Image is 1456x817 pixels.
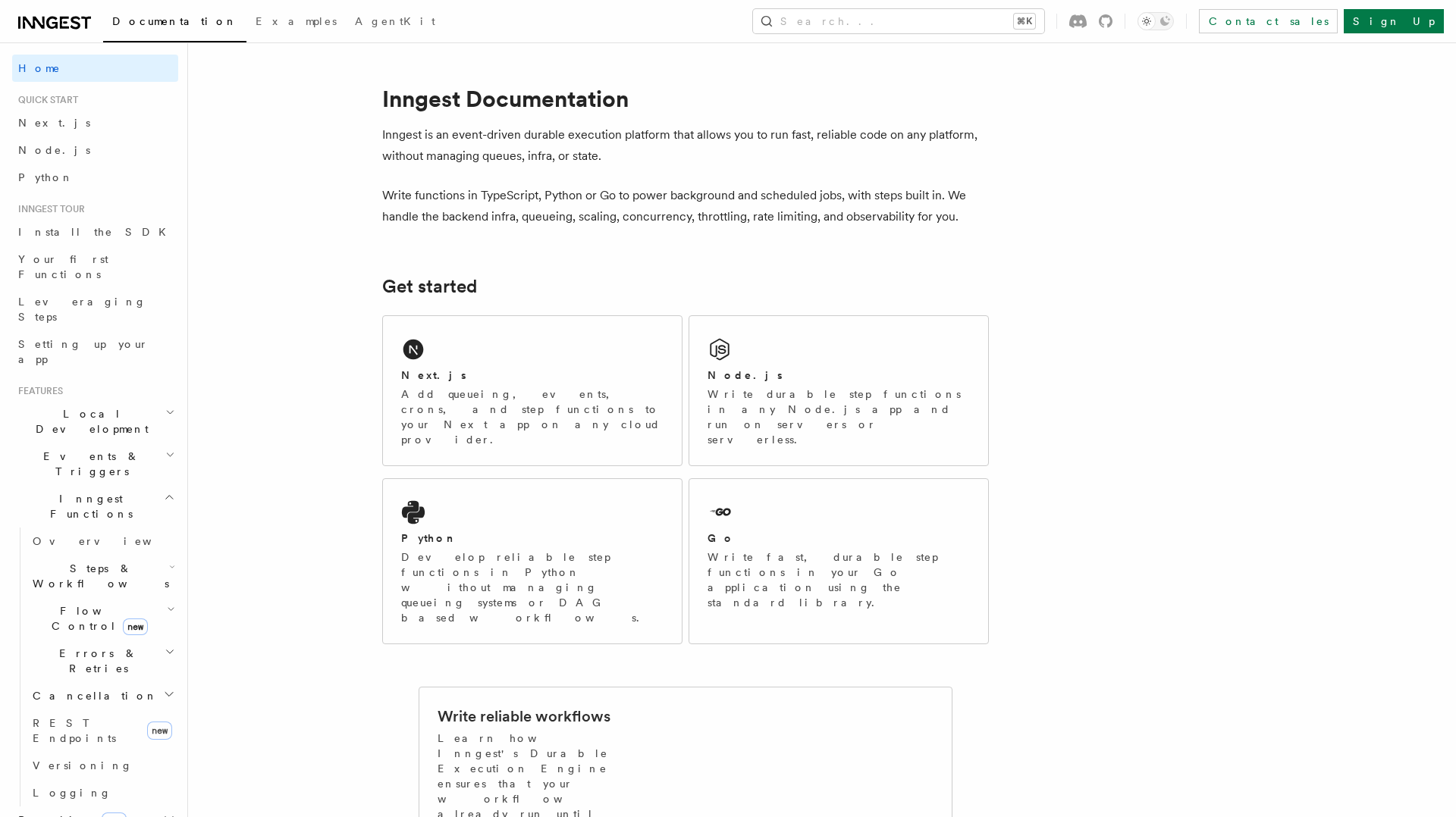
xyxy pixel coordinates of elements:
a: Node.js [12,136,178,164]
span: new [123,618,148,635]
button: Inngest Functions [12,485,178,527]
h2: Next.js [401,368,466,383]
a: Examples [246,5,346,41]
button: Local Development [12,400,178,443]
a: Documentation [103,5,246,42]
span: Inngest tour [12,203,85,215]
span: Python [18,171,74,183]
span: Your first Functions [18,253,108,280]
span: Inngest Functions [12,491,164,521]
span: REST Endpoints [33,717,116,744]
a: Versioning [27,752,178,779]
a: Next.jsAdd queueing, events, crons, and step functions to your Next app on any cloud provider. [382,315,682,466]
a: REST Endpointsnew [27,709,178,752]
span: Node.js [18,144,90,156]
span: Install the SDK [18,226,175,238]
button: Errors & Retries [27,640,178,682]
span: Documentation [112,15,237,27]
span: Events & Triggers [12,449,165,479]
h2: Node.js [708,368,783,383]
h2: Python [401,531,457,546]
span: Features [12,385,63,397]
span: Logging [33,787,111,799]
span: Versioning [33,759,133,772]
span: Quick start [12,94,78,106]
span: Examples [256,15,337,27]
a: Overview [27,527,178,555]
span: Setting up your app [18,338,149,365]
button: Events & Triggers [12,443,178,485]
button: Search...⌘K [753,9,1044,33]
button: Cancellation [27,682,178,709]
span: Steps & Workflows [27,561,169,591]
p: Add queueing, events, crons, and step functions to your Next app on any cloud provider. [401,387,664,447]
a: Sign Up [1344,9,1444,33]
a: Contact sales [1199,9,1338,33]
p: Write durable step functions in any Node.js app and run on servers or serverless. [708,387,970,447]
a: GoWrite fast, durable step functions in your Go application using the standard library. [689,478,989,644]
a: Logging [27,779,178,806]
kbd: ⌘K [1014,14,1035,29]
div: Inngest Functions [12,527,178,806]
span: Cancellation [27,688,158,703]
p: Inngest is an event-driven durable execution platform that allows you to run fast, reliable code ... [382,124,989,167]
a: Next.js [12,109,178,136]
p: Develop reliable step functions in Python without managing queueing systems or DAG based workflows. [401,549,664,625]
a: Node.jsWrite durable step functions in any Node.js app and run on servers or serverless. [689,315,989,466]
span: Errors & Retries [27,646,165,676]
button: Steps & Workflows [27,555,178,597]
h2: Go [708,531,735,546]
a: AgentKit [346,5,444,41]
a: Install the SDK [12,218,178,246]
p: Write fast, durable step functions in your Go application using the standard library. [708,549,970,610]
span: Overview [33,535,189,547]
span: Flow Control [27,603,167,634]
span: AgentKit [355,15,435,27]
a: Setting up your app [12,330,178,373]
a: Home [12,55,178,82]
span: Home [18,61,61,76]
p: Write functions in TypeScript, Python or Go to power background and scheduled jobs, with steps bu... [382,185,989,227]
button: Toggle dark mode [1137,12,1174,30]
a: Your first Functions [12,246,178,288]
a: Get started [382,276,477,297]
a: Leveraging Steps [12,288,178,330]
span: Leveraging Steps [18,296,146,323]
h2: Write reliable workflows [438,706,610,727]
span: Local Development [12,406,165,437]
a: Python [12,164,178,191]
a: PythonDevelop reliable step functions in Python without managing queueing systems or DAG based wo... [382,478,682,644]
span: Next.js [18,117,90,129]
button: Flow Controlnew [27,597,178,640]
h1: Inngest Documentation [382,85,989,112]
span: new [147,722,172,740]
